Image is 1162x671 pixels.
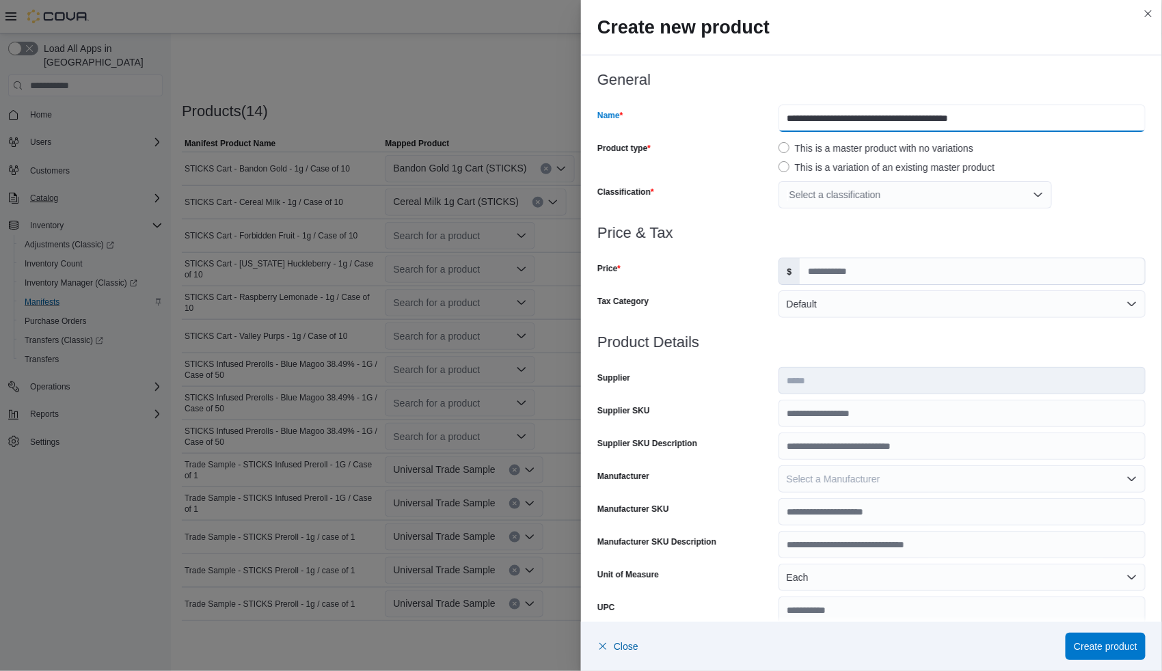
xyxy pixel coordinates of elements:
h3: Product Details [597,334,1146,351]
label: This is a master product with no variations [779,140,973,156]
span: Select a Manufacturer [787,474,880,484]
label: Unit of Measure [597,569,659,580]
span: Close [614,640,638,653]
h3: General [597,72,1146,88]
label: $ [779,258,800,284]
label: Price [597,263,621,274]
h2: Create new product [597,16,1146,38]
button: Close [597,633,638,660]
label: Name [597,110,623,121]
button: Close this dialog [1140,5,1157,22]
label: Manufacturer [597,471,649,482]
label: Manufacturer SKU [597,504,669,515]
button: Select a Manufacturer [779,465,1146,493]
button: Each [779,564,1146,591]
button: Create product [1066,633,1146,660]
h3: Price & Tax [597,225,1146,241]
label: Supplier SKU [597,405,650,416]
label: Supplier [597,372,630,383]
label: Product type [597,143,651,154]
label: Supplier SKU Description [597,438,697,449]
label: Classification [597,187,654,197]
label: This is a variation of an existing master product [779,159,995,176]
label: Tax Category [597,296,649,307]
label: UPC [597,602,614,613]
span: Create product [1074,640,1137,653]
button: Default [779,290,1146,318]
label: Manufacturer SKU Description [597,536,716,547]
